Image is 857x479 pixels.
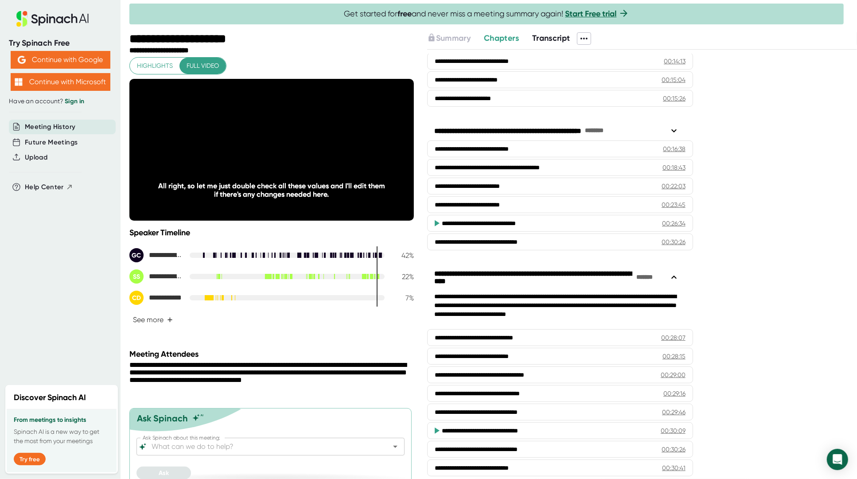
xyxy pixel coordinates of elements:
[565,9,617,19] a: Start Free trial
[129,349,416,359] div: Meeting Attendees
[532,32,570,44] button: Transcript
[129,312,176,327] button: See more+
[11,73,110,91] button: Continue with Microsoft
[9,38,112,48] div: Try Spinach Free
[129,228,414,238] div: Speaker Timeline
[392,294,414,302] div: 7 %
[9,97,112,105] div: Have an account?
[532,33,570,43] span: Transcript
[129,269,183,284] div: Saurabh Suman
[662,238,686,246] div: 00:30:26
[129,269,144,284] div: SS
[11,51,110,69] button: Continue with Google
[427,32,471,44] button: Summary
[662,352,686,361] div: 00:28:15
[398,9,412,19] b: free
[137,413,188,424] div: Ask Spinach
[25,182,73,192] button: Help Center
[663,94,686,103] div: 00:15:26
[662,219,686,228] div: 00:26:34
[129,291,183,305] div: Cleven, Doug
[436,33,471,43] span: Summary
[129,291,144,305] div: CD
[662,163,686,172] div: 00:18:43
[14,453,46,465] button: Try free
[664,57,686,66] div: 00:14:13
[158,182,385,199] div: All right, so let me just double check all these values and I'll edit them if there's any changes...
[344,9,629,19] span: Get started for and never miss a meeting summary again!
[129,248,183,262] div: Guerrero, Carlos
[389,440,401,453] button: Open
[662,182,686,191] div: 00:22:03
[662,408,686,417] div: 00:29:46
[129,248,144,262] div: GC
[25,137,78,148] button: Future Meetings
[25,122,75,132] button: Meeting History
[65,97,84,105] a: Sign in
[25,182,64,192] span: Help Center
[661,333,686,342] div: 00:28:07
[159,469,169,477] span: Ask
[130,58,180,74] button: Highlights
[392,273,414,281] div: 22 %
[827,449,848,470] div: Open Intercom Messenger
[137,60,173,71] span: Highlights
[662,75,686,84] div: 00:15:04
[662,463,686,472] div: 00:30:41
[187,60,219,71] span: Full video
[484,33,519,43] span: Chapters
[661,426,686,435] div: 00:30:09
[25,152,47,163] button: Upload
[14,392,86,404] h2: Discover Spinach AI
[427,32,484,45] div: Upgrade to access
[663,144,686,153] div: 00:16:38
[167,316,173,323] span: +
[392,251,414,260] div: 42 %
[663,389,686,398] div: 00:29:16
[662,445,686,454] div: 00:30:26
[14,417,109,424] h3: From meetings to insights
[484,32,519,44] button: Chapters
[18,56,26,64] img: Aehbyd4JwY73AAAAAElFTkSuQmCC
[150,440,376,453] input: What can we do to help?
[179,58,226,74] button: Full video
[661,370,686,379] div: 00:29:00
[662,200,686,209] div: 00:23:45
[14,427,109,446] p: Spinach AI is a new way to get the most from your meetings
